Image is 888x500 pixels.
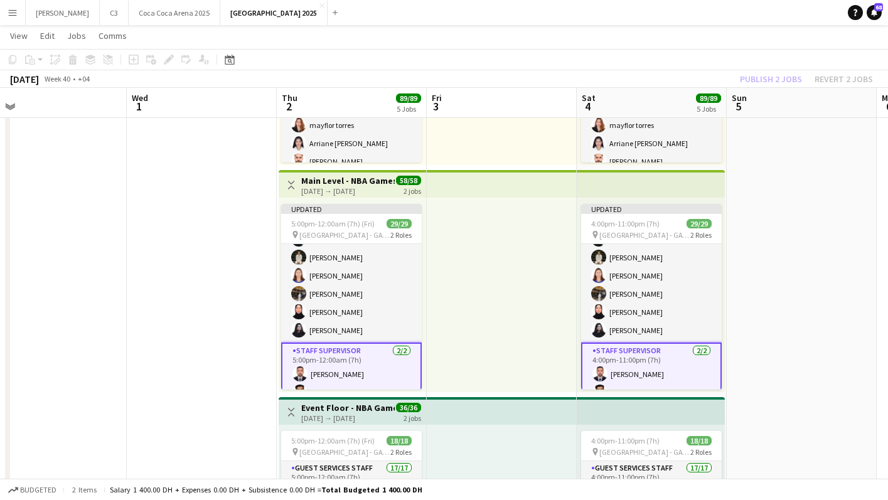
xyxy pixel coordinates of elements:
[591,436,660,445] span: 4:00pm-11:00pm (7h)
[390,230,412,240] span: 2 Roles
[282,92,297,104] span: Thu
[281,204,422,214] div: Updated
[20,486,56,494] span: Budgeted
[69,485,99,494] span: 2 items
[281,343,422,406] app-card-role: Staff Supervisor2/25:00pm-12:00am (7h)[PERSON_NAME]Mughir Tag
[404,412,421,423] div: 2 jobs
[867,5,882,20] a: 68
[94,28,132,44] a: Comms
[396,176,421,185] span: 58/58
[404,185,421,196] div: 2 jobs
[78,74,90,83] div: +04
[280,99,297,114] span: 2
[130,99,148,114] span: 1
[299,447,390,457] span: [GEOGRAPHIC_DATA] - GATE 7
[67,30,86,41] span: Jobs
[35,28,60,44] a: Edit
[62,28,91,44] a: Jobs
[874,3,883,11] span: 68
[100,1,129,25] button: C3
[10,73,39,85] div: [DATE]
[432,92,442,104] span: Fri
[281,204,422,390] app-job-card: Updated5:00pm-12:00am (7h) (Fri)29/29 [GEOGRAPHIC_DATA] - GATE 72 Roles[PERSON_NAME][PERSON_NAME]...
[599,230,690,240] span: [GEOGRAPHIC_DATA] - GATE 7
[581,343,722,406] app-card-role: Staff Supervisor2/24:00pm-11:00pm (7h)[PERSON_NAME]Mughir Tag
[6,483,58,497] button: Budgeted
[732,92,747,104] span: Sun
[99,30,127,41] span: Comms
[110,485,422,494] div: Salary 1 400.00 DH + Expenses 0.00 DH + Subsistence 0.00 DH =
[301,413,395,423] div: [DATE] → [DATE]
[599,447,690,457] span: [GEOGRAPHIC_DATA] - GATE 7
[41,74,73,83] span: Week 40
[696,93,721,103] span: 89/89
[301,186,395,196] div: [DATE] → [DATE]
[26,1,100,25] button: [PERSON_NAME]
[690,447,712,457] span: 2 Roles
[40,30,55,41] span: Edit
[220,1,328,25] button: [GEOGRAPHIC_DATA] 2025
[730,99,747,114] span: 5
[5,28,33,44] a: View
[687,219,712,228] span: 29/29
[581,204,722,390] app-job-card: Updated4:00pm-11:00pm (7h)29/29 [GEOGRAPHIC_DATA] - GATE 72 Roles[PERSON_NAME][PERSON_NAME][PERSO...
[581,204,722,214] div: Updated
[697,104,720,114] div: 5 Jobs
[299,230,390,240] span: [GEOGRAPHIC_DATA] - GATE 7
[591,219,660,228] span: 4:00pm-11:00pm (7h)
[301,175,395,186] h3: Main Level - NBA Games 2025
[387,219,412,228] span: 29/29
[580,99,596,114] span: 4
[397,104,420,114] div: 5 Jobs
[301,402,395,413] h3: Event Floor - NBA Games 2025
[690,230,712,240] span: 2 Roles
[129,1,220,25] button: Coca Coca Arena 2025
[291,219,375,228] span: 5:00pm-12:00am (7h) (Fri)
[687,436,712,445] span: 18/18
[430,99,442,114] span: 3
[390,447,412,457] span: 2 Roles
[387,436,412,445] span: 18/18
[396,93,421,103] span: 89/89
[582,92,596,104] span: Sat
[321,485,422,494] span: Total Budgeted 1 400.00 DH
[10,30,28,41] span: View
[291,436,375,445] span: 5:00pm-12:00am (7h) (Fri)
[132,92,148,104] span: Wed
[396,403,421,412] span: 36/36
